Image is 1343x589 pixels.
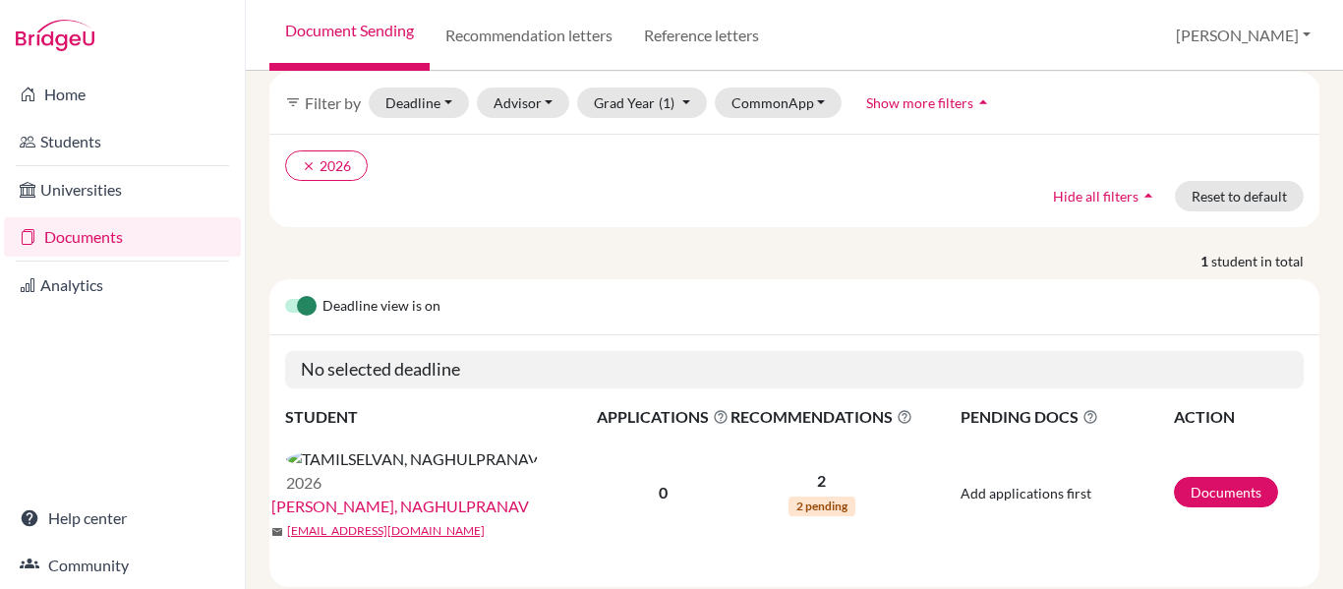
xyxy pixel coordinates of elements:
button: clear2026 [285,150,368,181]
span: PENDING DOCS [961,405,1172,429]
span: Add applications first [961,485,1091,501]
p: 2026 [286,471,539,495]
i: arrow_drop_up [973,92,993,112]
span: APPLICATIONS [597,405,729,429]
th: STUDENT [285,404,596,430]
span: Show more filters [866,94,973,111]
h5: No selected deadline [285,351,1304,388]
i: arrow_drop_up [1139,186,1158,206]
button: [PERSON_NAME] [1167,17,1319,54]
span: mail [271,526,283,538]
i: clear [302,159,316,173]
p: 2 [730,469,912,493]
button: Grad Year(1) [577,88,707,118]
a: Universities [4,170,241,209]
a: Home [4,75,241,114]
button: Advisor [477,88,570,118]
button: Reset to default [1175,181,1304,211]
a: Help center [4,499,241,538]
a: Analytics [4,265,241,305]
span: Filter by [305,93,361,112]
th: ACTION [1173,404,1304,430]
a: Documents [4,217,241,257]
img: TAMILSELVAN, NAGHULPRANAV [286,447,539,471]
button: CommonApp [715,88,843,118]
span: (1) [659,94,674,111]
a: Documents [1174,477,1278,507]
b: 0 [659,483,668,501]
button: Show more filtersarrow_drop_up [849,88,1010,118]
span: RECOMMENDATIONS [730,405,912,429]
a: Students [4,122,241,161]
button: Deadline [369,88,469,118]
strong: 1 [1200,251,1211,271]
a: Community [4,546,241,585]
span: Hide all filters [1053,188,1139,205]
a: [PERSON_NAME], NAGHULPRANAV [271,495,529,518]
span: student in total [1211,251,1319,271]
a: [EMAIL_ADDRESS][DOMAIN_NAME] [287,522,485,540]
span: 2 pending [788,497,855,516]
button: Hide all filtersarrow_drop_up [1036,181,1175,211]
img: Bridge-U [16,20,94,51]
span: Deadline view is on [322,295,440,319]
i: filter_list [285,94,301,110]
